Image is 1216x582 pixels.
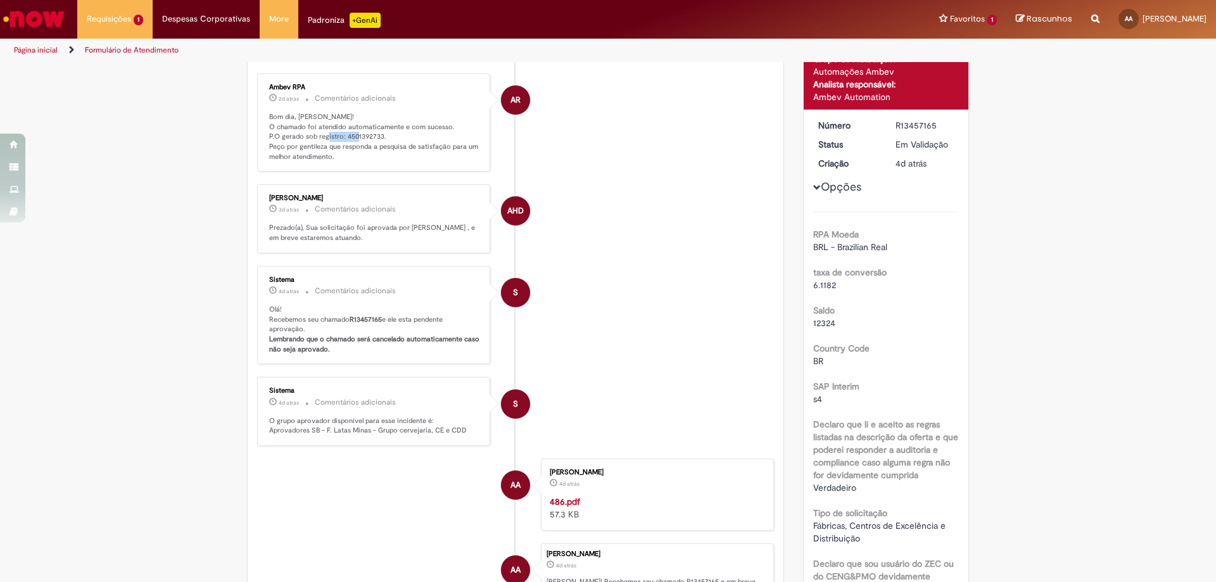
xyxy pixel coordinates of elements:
a: Formulário de Atendimento [85,45,179,55]
div: Ambev RPA [269,84,480,91]
dt: Status [809,138,887,151]
ul: Trilhas de página [9,39,801,62]
b: Saldo [813,305,835,316]
small: Comentários adicionais [315,286,396,296]
span: S [513,389,518,419]
span: 4d atrás [279,288,299,295]
span: BR [813,355,823,367]
div: Sistema [269,276,480,284]
span: More [269,13,289,25]
b: taxa de conversão [813,267,887,278]
p: O grupo aprovador disponível para esse incidente é: Aprovadores SB - F. Latas Minas - Grupo cerve... [269,416,480,436]
b: Country Code [813,343,870,354]
dt: Número [809,119,887,132]
time: 30/08/2025 08:47:18 [279,95,299,103]
div: R13457165 [896,119,954,132]
span: Requisições [87,13,131,25]
div: Sistema [269,387,480,395]
span: 4d atrás [279,399,299,407]
div: 57.3 KB [550,495,761,521]
div: Amanda Paulina Carvalho Alves [501,471,530,500]
span: 3d atrás [279,206,299,213]
time: 28/08/2025 11:26:47 [896,158,927,169]
p: Prezado(a), Sua solicitação foi aprovada por [PERSON_NAME] , e em breve estaremos atuando. [269,223,480,243]
span: 1 [134,15,143,25]
small: Comentários adicionais [315,93,396,104]
div: Em Validação [896,138,954,151]
p: +GenAi [350,13,381,28]
div: Automações Ambev [813,65,959,78]
div: [PERSON_NAME] [550,469,761,476]
p: Olá! Recebemos seu chamado e ele esta pendente aprovação. [269,305,480,355]
time: 28/08/2025 11:26:17 [559,480,579,488]
p: Bom dia, [PERSON_NAME]! O chamado foi atendido automaticamente e com sucesso. P.O gerado sob regi... [269,112,480,162]
span: 12324 [813,317,835,329]
b: Declaro que li e aceito as regras listadas na descrição da oferta e que poderei responder a audit... [813,419,958,481]
span: Fábricas, Centros de Excelência e Distribuição [813,520,948,544]
b: SAP Interim [813,381,859,392]
div: Ambev Automation [813,91,959,103]
div: Analista responsável: [813,78,959,91]
b: Lembrando que o chamado será cancelado automaticamente caso não seja aprovado. [269,334,481,354]
b: R13457165 [350,315,382,324]
time: 28/08/2025 11:26:56 [279,399,299,407]
a: Página inicial [14,45,58,55]
div: System [501,278,530,307]
div: System [501,389,530,419]
span: BRL - Brazilian Real [813,241,887,253]
dt: Criação [809,157,887,170]
span: AHD [507,196,524,226]
div: Padroniza [308,13,381,28]
span: 4d atrás [896,158,927,169]
div: Ambev RPA [501,85,530,115]
span: AA [1125,15,1132,23]
a: Rascunhos [1016,13,1072,25]
img: ServiceNow [1,6,66,32]
div: Arthur Henrique De Paula Morais [501,196,530,225]
time: 28/08/2025 11:26:47 [556,562,576,569]
div: [PERSON_NAME] [269,194,480,202]
span: AA [510,470,521,500]
span: 1 [987,15,997,25]
span: [PERSON_NAME] [1143,13,1206,24]
span: S [513,277,518,308]
span: 4d atrás [556,562,576,569]
span: 2d atrás [279,95,299,103]
span: Verdadeiro [813,482,856,493]
b: RPA Moeda [813,229,859,240]
div: 28/08/2025 11:26:47 [896,157,954,170]
time: 28/08/2025 11:26:59 [279,288,299,295]
span: Rascunhos [1027,13,1072,25]
div: [PERSON_NAME] [547,550,767,558]
span: s4 [813,393,822,405]
a: 486.pdf [550,496,580,507]
span: Favoritos [950,13,985,25]
span: Despesas Corporativas [162,13,250,25]
span: AR [510,85,521,115]
small: Comentários adicionais [315,204,396,215]
time: 29/08/2025 08:49:17 [279,206,299,213]
span: 6.1182 [813,279,836,291]
small: Comentários adicionais [315,397,396,408]
span: 4d atrás [559,480,579,488]
b: Tipo de solicitação [813,507,887,519]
